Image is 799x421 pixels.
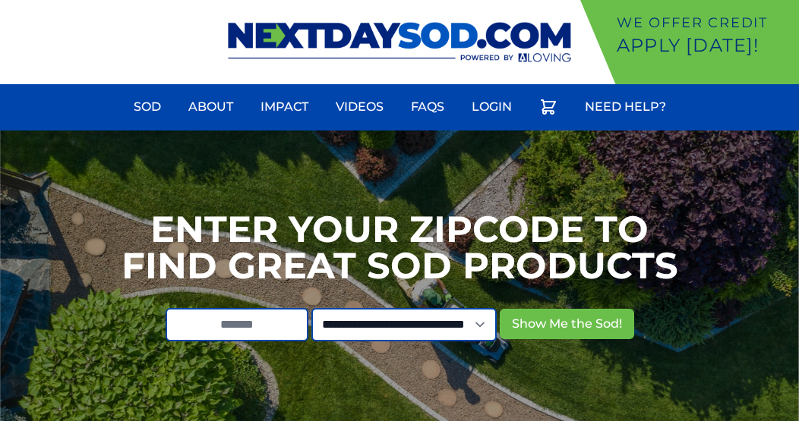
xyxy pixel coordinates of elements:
[576,89,675,125] a: Need Help?
[463,89,521,125] a: Login
[617,12,793,33] p: We offer Credit
[402,89,453,125] a: FAQs
[125,89,170,125] a: Sod
[251,89,317,125] a: Impact
[179,89,242,125] a: About
[122,211,678,284] h1: Enter your Zipcode to Find Great Sod Products
[617,33,793,58] p: Apply [DATE]!
[500,309,634,339] button: Show Me the Sod!
[327,89,393,125] a: Videos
